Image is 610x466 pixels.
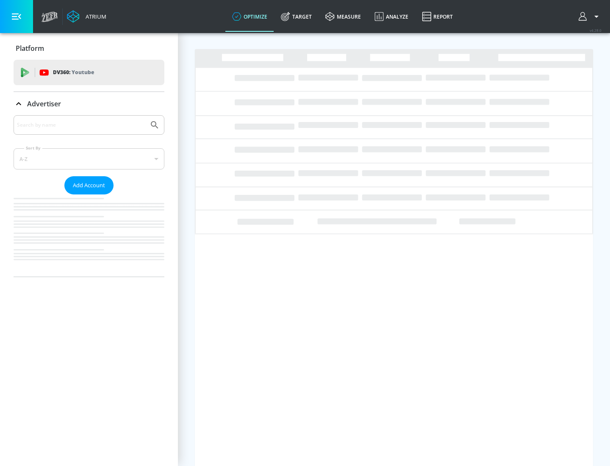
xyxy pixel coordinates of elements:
p: Platform [16,44,44,53]
button: Add Account [64,176,114,194]
label: Sort By [24,145,42,151]
div: Platform [14,36,164,60]
div: Advertiser [14,115,164,277]
a: Atrium [67,10,106,23]
div: DV360: Youtube [14,60,164,85]
a: Analyze [368,1,415,32]
input: Search by name [17,119,145,130]
div: Advertiser [14,92,164,116]
div: A-Z [14,148,164,169]
a: Report [415,1,460,32]
span: Add Account [73,180,105,190]
p: Youtube [72,68,94,77]
span: v 4.28.0 [590,28,602,33]
p: Advertiser [27,99,61,108]
a: optimize [225,1,274,32]
a: Target [274,1,319,32]
p: DV360: [53,68,94,77]
div: Atrium [82,13,106,20]
nav: list of Advertiser [14,194,164,277]
a: measure [319,1,368,32]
